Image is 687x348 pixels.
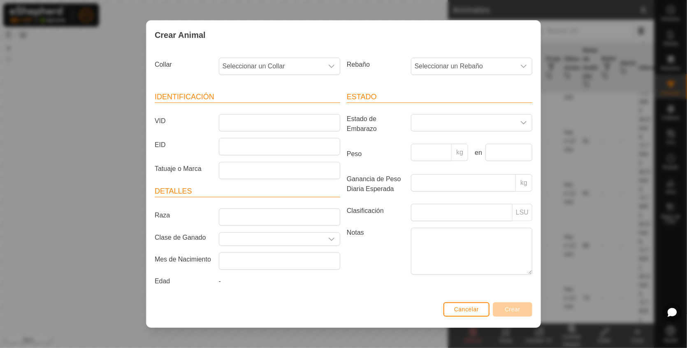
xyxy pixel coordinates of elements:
[343,204,408,218] label: Clasificación
[151,276,216,286] label: Edad
[443,302,490,317] button: Cancelar
[343,228,408,274] label: Notas
[343,144,408,164] label: Peso
[151,138,216,152] label: EID
[454,306,479,313] span: Cancelar
[151,208,216,222] label: Raza
[151,58,216,72] label: Collar
[411,58,515,75] span: Seleccionar un Rebaño
[515,58,532,75] div: dropdown trigger
[343,58,408,72] label: Rebaño
[513,204,532,221] p-inputgroup-addon: LSU
[155,186,340,197] header: Detalles
[219,278,221,285] span: -
[219,58,323,75] span: Seleccionar un Collar
[323,58,340,75] div: dropdown trigger
[155,29,206,41] span: Crear Animal
[343,114,408,134] label: Estado de Embarazo
[505,306,520,313] span: Crear
[151,162,216,176] label: Tatuaje o Marca
[347,91,532,103] header: Estado
[471,148,482,158] label: en
[493,302,532,317] button: Crear
[151,252,216,266] label: Mes de Nacimiento
[343,174,408,194] label: Ganancia de Peso Diaria Esperada
[516,174,532,192] p-inputgroup-addon: kg
[323,233,340,245] div: dropdown trigger
[515,114,532,131] div: dropdown trigger
[155,91,340,103] header: Identificación
[452,144,468,161] p-inputgroup-addon: kg
[151,232,216,243] label: Clase de Ganado
[151,114,216,128] label: VID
